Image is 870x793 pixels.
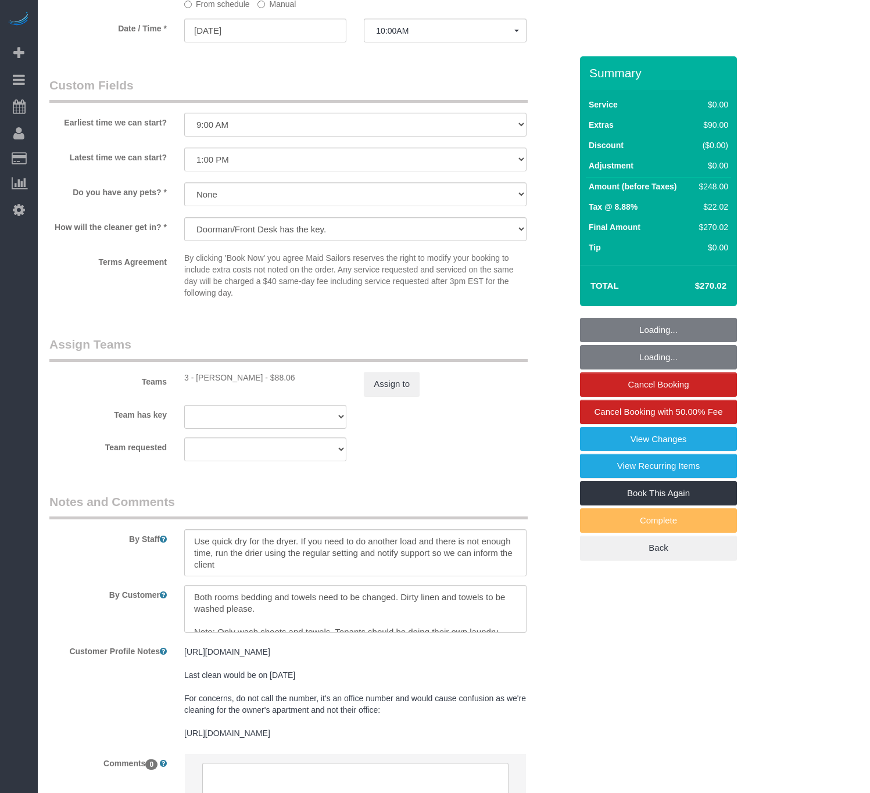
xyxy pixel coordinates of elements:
label: Teams [41,372,176,387]
div: $90.00 [694,119,728,131]
button: 10:00AM [364,19,526,42]
a: Book This Again [580,481,737,505]
div: $22.02 [694,201,728,213]
div: ($0.00) [694,139,728,151]
button: Assign to [364,372,420,396]
label: Date / Time * [41,19,176,34]
label: Service [589,99,618,110]
span: Cancel Booking with 50.00% Fee [595,407,723,417]
label: Do you have any pets? * [41,182,176,198]
strong: Total [590,281,619,290]
label: Amount (before Taxes) [589,181,676,192]
label: How will the cleaner get in? * [41,217,176,233]
a: Cancel Booking with 50.00% Fee [580,400,737,424]
h3: Summary [589,66,731,80]
label: Adjustment [589,160,633,171]
label: Extras [589,119,614,131]
div: $270.02 [694,221,728,233]
label: Earliest time we can start? [41,113,176,128]
label: Terms Agreement [41,252,176,268]
div: 5.18 hours x $17.00/hour [184,372,346,383]
span: 10:00AM [376,26,514,35]
label: Tip [589,242,601,253]
label: Discount [589,139,624,151]
label: Final Amount [589,221,640,233]
a: Cancel Booking [580,372,737,397]
div: $0.00 [694,160,728,171]
div: $248.00 [694,181,728,192]
h4: $270.02 [660,281,726,291]
input: From schedule [184,1,192,8]
legend: Notes and Comments [49,493,528,519]
label: Comments [41,753,176,769]
label: Team requested [41,437,176,453]
div: $0.00 [694,99,728,110]
span: 0 [145,759,157,770]
legend: Custom Fields [49,77,528,103]
label: By Staff [41,529,176,545]
label: Tax @ 8.88% [589,201,638,213]
p: By clicking 'Book Now' you agree Maid Sailors reserves the right to modify your booking to includ... [184,252,527,299]
label: Customer Profile Notes [41,641,176,657]
a: View Recurring Items [580,454,737,478]
legend: Assign Teams [49,336,528,362]
img: Automaid Logo [7,12,30,28]
div: $0.00 [694,242,728,253]
label: Team has key [41,405,176,421]
a: View Changes [580,427,737,451]
label: By Customer [41,585,176,601]
input: MM/DD/YYYY [184,19,346,42]
label: Latest time we can start? [41,148,176,163]
pre: [URL][DOMAIN_NAME] Last clean would be on [DATE] For concerns, do not call the number, it's an of... [184,646,527,739]
a: Back [580,536,737,560]
input: Manual [257,1,265,8]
